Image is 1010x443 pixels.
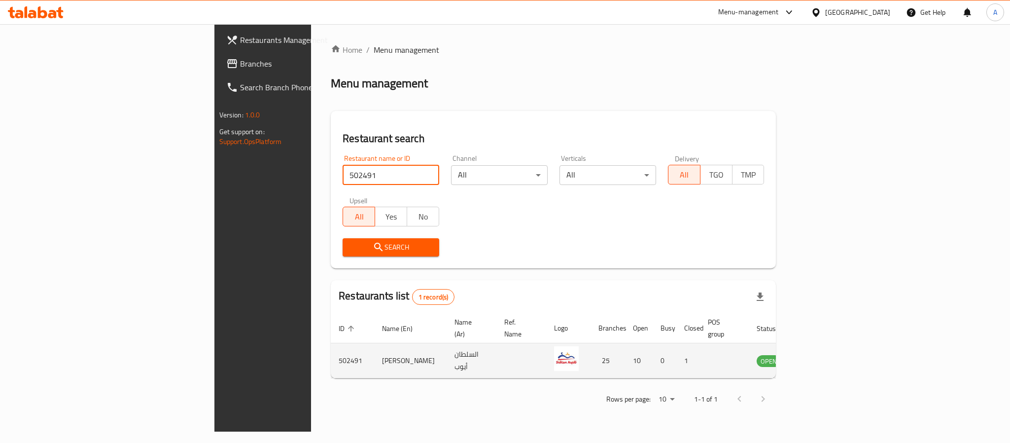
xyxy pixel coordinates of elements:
[748,285,772,309] div: Export file
[736,168,761,182] span: TMP
[219,135,282,148] a: Support.OpsPlatform
[245,109,260,121] span: 1.0.0
[591,343,625,378] td: 25
[546,313,591,343] th: Logo
[559,165,656,185] div: All
[757,356,781,367] span: OPEN
[412,289,455,305] div: Total records count
[591,313,625,343] th: Branches
[240,34,375,46] span: Restaurants Management
[718,6,779,18] div: Menu-management
[653,343,676,378] td: 0
[218,28,383,52] a: Restaurants Management
[350,241,431,254] span: Search
[219,125,265,138] span: Get support on:
[349,197,368,204] label: Upsell
[343,207,375,226] button: All
[625,313,653,343] th: Open
[451,165,548,185] div: All
[382,323,425,334] span: Name (En)
[343,131,764,146] h2: Restaurant search
[347,210,371,224] span: All
[625,343,653,378] td: 10
[219,109,244,121] span: Version:
[675,155,699,162] label: Delivery
[676,313,700,343] th: Closed
[331,44,776,56] nav: breadcrumb
[554,346,579,371] img: Sultan Ayub
[375,207,407,226] button: Yes
[413,293,454,302] span: 1 record(s)
[504,316,534,340] span: Ref. Name
[672,168,697,182] span: All
[732,165,765,185] button: TMP
[655,392,678,407] div: Rows per page:
[653,313,676,343] th: Busy
[606,393,651,406] p: Rows per page:
[700,165,732,185] button: TGO
[411,210,435,224] span: No
[218,52,383,75] a: Branches
[343,238,439,257] button: Search
[668,165,700,185] button: All
[407,207,439,226] button: No
[694,393,718,406] p: 1-1 of 1
[379,210,403,224] span: Yes
[331,313,835,378] table: enhanced table
[676,343,700,378] td: 1
[757,323,789,334] span: Status
[240,81,375,93] span: Search Branch Phone
[339,289,454,305] h2: Restaurants list
[240,58,375,70] span: Branches
[374,343,447,378] td: [PERSON_NAME]
[374,44,439,56] span: Menu management
[218,75,383,99] a: Search Branch Phone
[704,168,729,182] span: TGO
[708,316,737,340] span: POS group
[343,165,439,185] input: Search for restaurant name or ID..
[339,323,357,334] span: ID
[447,343,496,378] td: السلطان أيوب
[993,7,997,18] span: A
[825,7,890,18] div: [GEOGRAPHIC_DATA]
[454,316,485,340] span: Name (Ar)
